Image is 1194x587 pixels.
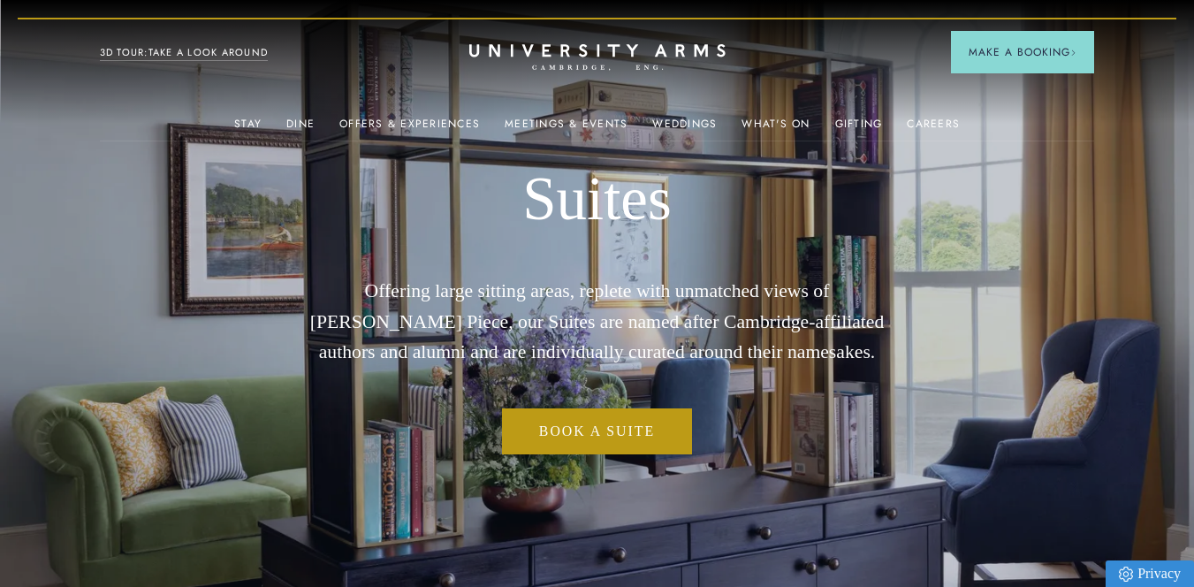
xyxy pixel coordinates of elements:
a: Meetings & Events [505,118,627,141]
a: Careers [907,118,960,141]
img: Arrow icon [1070,50,1076,56]
a: Dine [286,118,315,141]
a: Weddings [652,118,717,141]
a: Stay [234,118,262,141]
a: Home [469,44,726,72]
img: Privacy [1119,567,1133,582]
span: Make a Booking [969,44,1076,60]
button: Make a BookingArrow icon [951,31,1094,73]
a: Privacy [1106,560,1194,587]
h1: Suites [299,163,896,235]
a: What's On [741,118,810,141]
a: Book a Suite [502,408,692,454]
p: Offering large sitting areas, replete with unmatched views of [PERSON_NAME] Piece, our Suites are... [299,276,896,368]
a: Offers & Experiences [339,118,480,141]
a: Gifting [835,118,883,141]
a: 3D TOUR:TAKE A LOOK AROUND [100,45,269,61]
